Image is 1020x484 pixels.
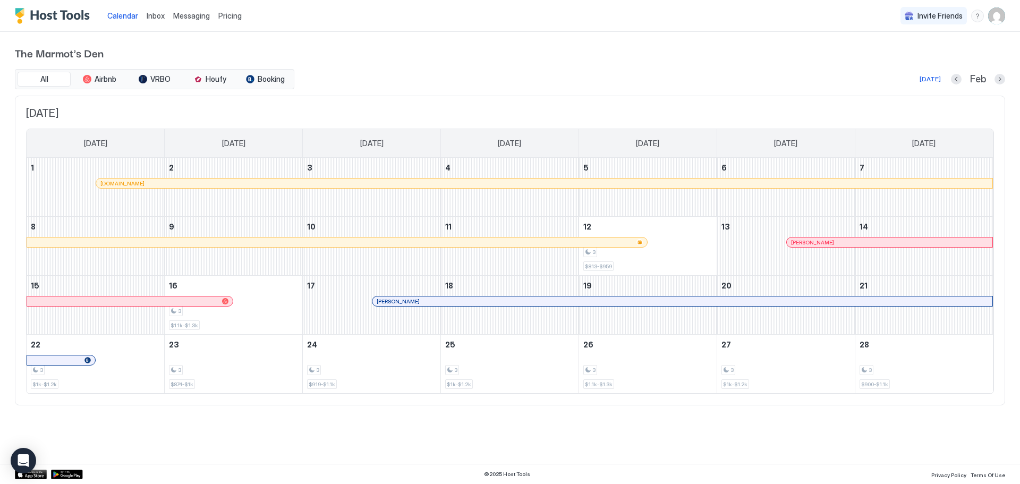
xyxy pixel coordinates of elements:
[303,335,440,354] a: February 24, 2026
[917,11,963,21] span: Invite Friends
[360,139,384,148] span: [DATE]
[147,11,165,20] span: Inbox
[484,471,530,478] span: © 2025 Host Tools
[583,281,592,290] span: 19
[350,129,394,158] a: Tuesday
[723,381,747,388] span: $1k-$1.2k
[592,249,596,256] span: 3
[27,158,164,177] a: February 1, 2026
[107,10,138,21] a: Calendar
[441,335,579,394] td: February 25, 2026
[73,129,118,158] a: Sunday
[445,163,450,172] span: 4
[206,74,226,84] span: Houfy
[303,276,440,295] a: February 17, 2026
[165,217,302,236] a: February 9, 2026
[95,74,116,84] span: Airbnb
[26,107,994,120] span: [DATE]
[717,276,855,335] td: February 20, 2026
[307,340,317,349] span: 24
[971,472,1005,478] span: Terms Of Use
[15,45,1005,61] span: The Marmot's Den
[721,163,727,172] span: 6
[239,72,292,87] button: Booking
[860,222,868,231] span: 14
[971,10,984,22] div: menu
[717,158,855,177] a: February 6, 2026
[860,340,869,349] span: 28
[912,139,936,148] span: [DATE]
[855,335,993,394] td: February 28, 2026
[717,217,855,236] a: February 13, 2026
[454,367,457,373] span: 3
[763,129,808,158] a: Friday
[307,163,312,172] span: 3
[218,11,242,21] span: Pricing
[377,298,420,305] span: [PERSON_NAME]
[579,158,717,217] td: February 5, 2026
[15,470,47,479] a: App Store
[309,381,335,388] span: $919-$1.1k
[128,72,181,87] button: VRBO
[861,381,888,388] span: $900-$1.1k
[31,163,34,172] span: 1
[150,74,171,84] span: VRBO
[171,381,193,388] span: $874-$1k
[579,276,717,335] td: February 19, 2026
[855,158,993,177] a: February 7, 2026
[169,222,174,231] span: 9
[15,69,294,89] div: tab-group
[855,217,993,236] a: February 14, 2026
[377,298,988,305] div: [PERSON_NAME]
[303,217,440,236] a: February 10, 2026
[625,129,670,158] a: Thursday
[303,217,441,276] td: February 10, 2026
[636,139,659,148] span: [DATE]
[860,163,864,172] span: 7
[447,381,471,388] span: $1k-$1.2k
[165,276,303,335] td: February 16, 2026
[951,74,962,84] button: Previous month
[855,276,993,295] a: February 21, 2026
[18,72,71,87] button: All
[169,281,177,290] span: 16
[791,239,834,246] span: [PERSON_NAME]
[27,217,164,236] a: February 8, 2026
[222,139,245,148] span: [DATE]
[27,158,165,217] td: February 1, 2026
[441,276,579,335] td: February 18, 2026
[27,217,165,276] td: February 8, 2026
[721,222,730,231] span: 13
[183,72,236,87] button: Houfy
[931,472,966,478] span: Privacy Policy
[855,158,993,217] td: February 7, 2026
[487,129,532,158] a: Wednesday
[730,367,734,373] span: 3
[918,73,942,86] button: [DATE]
[717,158,855,217] td: February 6, 2026
[855,217,993,276] td: February 14, 2026
[902,129,946,158] a: Saturday
[15,8,95,24] a: Host Tools Logo
[717,335,855,394] td: February 27, 2026
[855,276,993,335] td: February 21, 2026
[165,335,302,354] a: February 23, 2026
[579,335,717,394] td: February 26, 2026
[165,276,302,295] a: February 16, 2026
[579,335,717,354] a: February 26, 2026
[592,367,596,373] span: 3
[860,281,868,290] span: 21
[583,222,591,231] span: 12
[717,276,855,295] a: February 20, 2026
[583,163,589,172] span: 5
[855,335,993,354] a: February 28, 2026
[994,74,1005,84] button: Next month
[583,340,593,349] span: 26
[445,281,453,290] span: 18
[169,340,179,349] span: 23
[579,217,717,236] a: February 12, 2026
[717,217,855,276] td: February 13, 2026
[51,470,83,479] a: Google Play Store
[100,180,988,187] div: [DOMAIN_NAME]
